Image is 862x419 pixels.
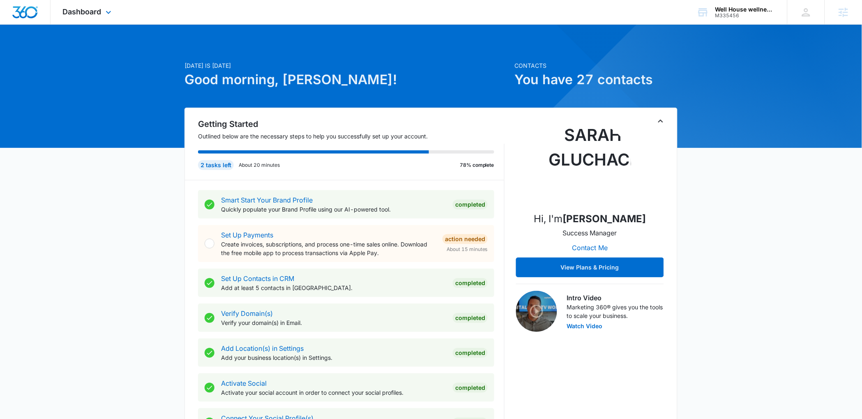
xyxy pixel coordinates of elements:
h3: Intro Video [567,293,664,303]
div: Completed [453,278,488,288]
a: Verify Domain(s) [221,309,273,318]
div: Completed [453,383,488,393]
div: Completed [453,348,488,358]
div: 2 tasks left [198,160,234,170]
p: Activate your social account in order to connect your social profiles. [221,388,446,397]
button: Toggle Collapse [656,116,666,126]
div: Completed [453,313,488,323]
p: Marketing 360® gives you the tools to scale your business. [567,303,664,320]
p: Outlined below are the necessary steps to help you successfully set up your account. [198,132,505,140]
p: 78% complete [460,161,494,169]
p: Add your business location(s) in Settings. [221,353,446,362]
div: Completed [453,200,488,209]
img: Intro Video [516,291,557,332]
p: Quickly populate your Brand Profile using our AI-powered tool. [221,205,446,214]
p: About 20 minutes [239,161,280,169]
p: Hi, I'm [534,212,646,226]
p: Verify your domain(s) in Email. [221,318,446,327]
p: [DATE] is [DATE] [184,61,510,70]
button: Watch Video [567,323,603,329]
button: Contact Me [564,238,616,258]
div: account id [715,13,775,18]
a: Set Up Contacts in CRM [221,274,294,283]
img: Sarah Gluchacki [549,123,631,205]
p: Contacts [515,61,678,70]
span: Dashboard [63,7,101,16]
a: Set Up Payments [221,231,273,239]
p: Add at least 5 contacts in [GEOGRAPHIC_DATA]. [221,283,446,292]
div: account name [715,6,775,13]
a: Activate Social [221,379,267,387]
a: Add Location(s) in Settings [221,344,304,352]
span: About 15 minutes [447,246,488,253]
strong: [PERSON_NAME] [563,213,646,225]
a: Smart Start Your Brand Profile [221,196,313,204]
button: View Plans & Pricing [516,258,664,277]
p: Success Manager [563,228,617,238]
h1: Good morning, [PERSON_NAME]! [184,70,510,90]
div: Action Needed [443,234,488,244]
h1: You have 27 contacts [515,70,678,90]
p: Create invoices, subscriptions, and process one-time sales online. Download the free mobile app t... [221,240,436,257]
h2: Getting Started [198,118,505,130]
